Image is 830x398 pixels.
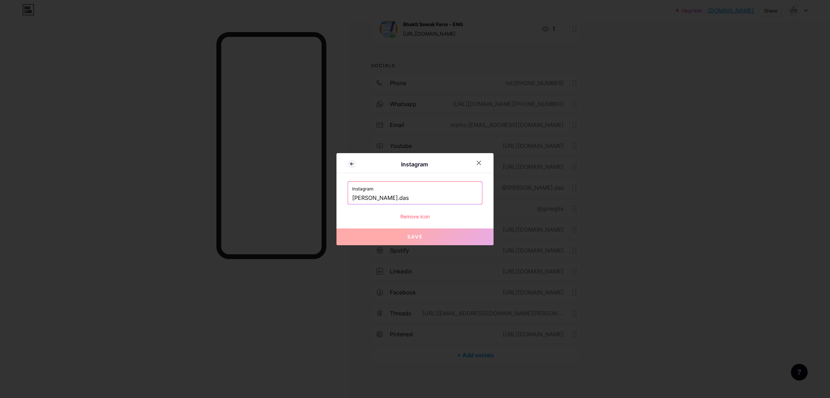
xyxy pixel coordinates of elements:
label: Instagram [352,182,478,192]
button: Save [336,228,494,245]
span: Save [407,234,423,240]
div: Instagram [356,160,473,168]
input: Instagram username [352,192,478,204]
div: Remove icon [348,213,482,220]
